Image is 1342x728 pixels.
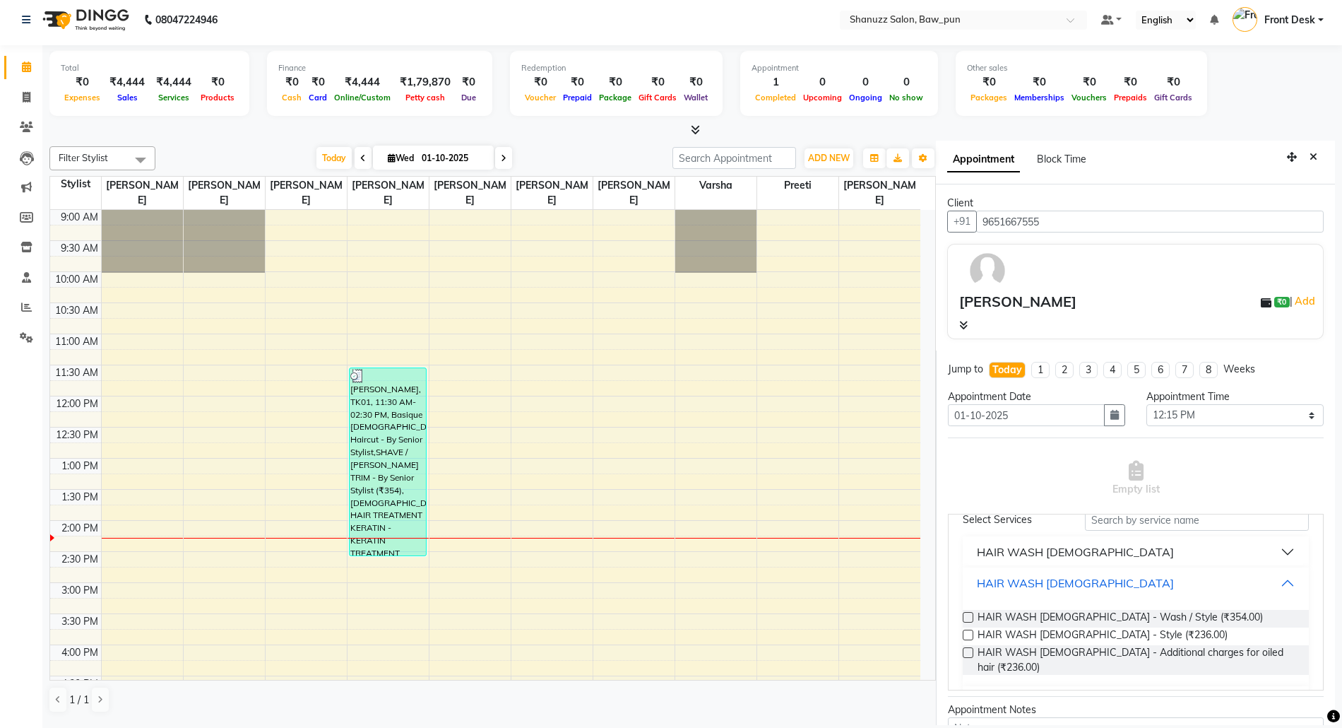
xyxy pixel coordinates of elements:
[1303,146,1324,168] button: Close
[559,93,595,102] span: Prepaid
[402,93,449,102] span: Petty cash
[968,689,1303,715] button: BASIQUE [DEMOGRAPHIC_DATA] HAIRCUT
[886,93,927,102] span: No show
[59,645,101,660] div: 4:00 PM
[959,291,1076,312] div: [PERSON_NAME]
[1151,93,1196,102] span: Gift Cards
[53,397,101,411] div: 12:00 PM
[61,93,104,102] span: Expenses
[967,250,1008,291] img: avatar
[331,74,394,90] div: ₹4,444
[800,74,845,90] div: 0
[978,628,1228,645] span: HAIR WASH [DEMOGRAPHIC_DATA] - Style (₹236.00)
[52,303,101,318] div: 10:30 AM
[1011,93,1068,102] span: Memberships
[635,74,680,90] div: ₹0
[680,93,711,102] span: Wallet
[1290,293,1317,310] span: |
[59,676,101,691] div: 4:30 PM
[417,148,488,169] input: 2025-10-01
[1011,74,1068,90] div: ₹0
[197,74,238,90] div: ₹0
[808,153,850,163] span: ADD NEW
[1274,297,1289,308] span: ₹0
[1175,362,1194,378] li: 7
[976,211,1324,233] input: Search by Name/Mobile/Email/Code
[350,368,426,556] div: [PERSON_NAME], TK01, 11:30 AM-02:30 PM, Basique [DEMOGRAPHIC_DATA] Haircut - By Senior Stylist,SH...
[58,210,101,225] div: 9:00 AM
[977,575,1174,592] div: HAIR WASH [DEMOGRAPHIC_DATA]
[104,74,150,90] div: ₹4,444
[456,74,481,90] div: ₹0
[521,62,711,74] div: Redemption
[845,74,886,90] div: 0
[1110,74,1151,90] div: ₹0
[266,177,347,209] span: [PERSON_NAME]
[521,74,559,90] div: ₹0
[150,74,197,90] div: ₹4,444
[1110,93,1151,102] span: Prepaids
[952,512,1074,527] div: Select Services
[1112,461,1160,497] span: Empty list
[804,148,853,168] button: ADD NEW
[59,152,108,163] span: Filter Stylist
[967,93,1011,102] span: Packages
[1037,153,1086,165] span: Block Time
[1127,362,1146,378] li: 5
[752,93,800,102] span: Completed
[331,93,394,102] span: Online/Custom
[316,147,352,169] span: Today
[635,93,680,102] span: Gift Cards
[672,147,796,169] input: Search Appointment
[521,93,559,102] span: Voucher
[947,211,977,233] button: +91
[977,544,1174,560] div: HAIR WASH [DEMOGRAPHIC_DATA]
[305,93,331,102] span: Card
[458,93,480,102] span: Due
[967,74,1011,90] div: ₹0
[511,177,593,209] span: [PERSON_NAME]
[348,177,429,209] span: [PERSON_NAME]
[1199,362,1218,378] li: 8
[680,74,711,90] div: ₹0
[59,490,101,505] div: 1:30 PM
[384,153,417,163] span: Wed
[968,539,1303,565] button: HAIR WASH [DEMOGRAPHIC_DATA]
[757,177,838,194] span: Preeti
[61,62,238,74] div: Total
[1068,74,1110,90] div: ₹0
[948,404,1105,426] input: yyyy-mm-dd
[1031,362,1050,378] li: 1
[305,74,331,90] div: ₹0
[947,196,1324,211] div: Client
[845,93,886,102] span: Ongoing
[59,614,101,629] div: 3:30 PM
[593,177,675,209] span: [PERSON_NAME]
[1151,74,1196,90] div: ₹0
[752,74,800,90] div: 1
[1293,293,1317,310] a: Add
[595,74,635,90] div: ₹0
[61,74,104,90] div: ₹0
[278,93,305,102] span: Cash
[559,74,595,90] div: ₹0
[947,147,1020,172] span: Appointment
[1068,93,1110,102] span: Vouchers
[967,62,1196,74] div: Other sales
[1085,509,1309,531] input: Search by service name
[595,93,635,102] span: Package
[1079,362,1098,378] li: 3
[278,62,481,74] div: Finance
[1264,13,1315,28] span: Front Desk
[675,177,756,194] span: Varsha
[69,693,89,708] span: 1 / 1
[59,521,101,536] div: 2:00 PM
[52,365,101,380] div: 11:30 AM
[978,610,1263,628] span: HAIR WASH [DEMOGRAPHIC_DATA] - Wash / Style (₹354.00)
[50,177,101,192] div: Stylist
[968,570,1303,596] button: HAIR WASH [DEMOGRAPHIC_DATA]
[59,459,101,474] div: 1:00 PM
[52,334,101,349] div: 11:00 AM
[197,93,238,102] span: Products
[886,74,927,90] div: 0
